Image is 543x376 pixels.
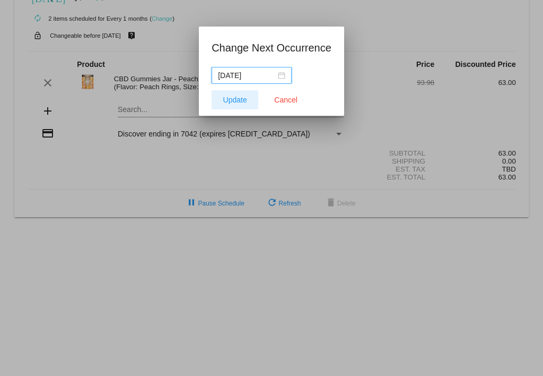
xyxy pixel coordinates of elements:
[223,96,247,104] span: Update
[212,90,258,109] button: Update
[262,90,309,109] button: Close dialog
[274,96,297,104] span: Cancel
[212,39,331,56] h1: Change Next Occurrence
[218,70,276,81] input: Select date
